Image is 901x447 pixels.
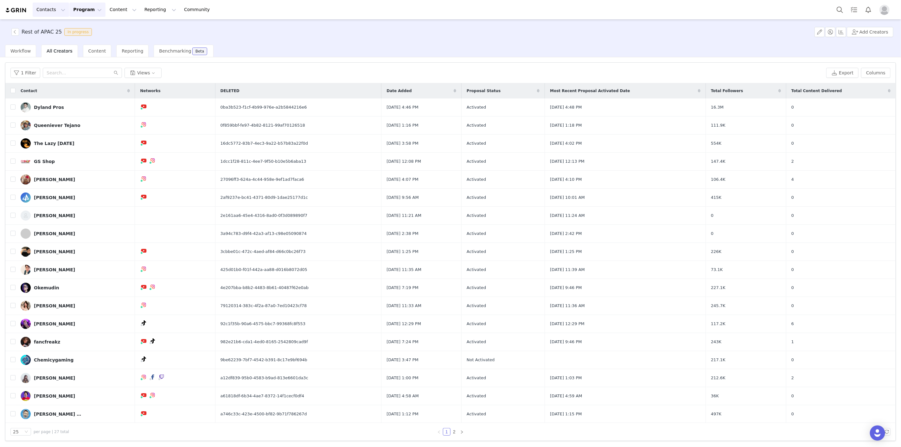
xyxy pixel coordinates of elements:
span: [DATE] 12:29 PM [550,321,585,327]
img: instagram.svg [141,375,146,380]
a: [PERSON_NAME] [21,174,130,185]
span: per page | 27 total [34,429,69,435]
div: The Lazy [DATE] [34,141,74,146]
span: a746c33c-423e-4500-bf82-9b71f786267d [220,411,307,417]
a: fancfreakz [21,337,130,347]
button: Export [826,68,859,78]
span: Not Activated [467,357,495,363]
span: Activated [467,411,486,417]
span: 3a94c783-d9f4-42a3-af13-c98e05090874 [220,230,307,237]
span: 9be62239-7bf7-4542-b391-8c17e9bf694b [220,357,307,363]
img: instagram.svg [141,122,146,127]
span: Activated [467,267,486,273]
span: [DATE] 7:24 PM [387,339,418,345]
span: [DATE] 9:56 AM [387,194,419,201]
div: [PERSON_NAME] Show [34,412,81,417]
img: 5d573935-e20e-4f33-8be0-bf5dd77a3c0c.jpg [21,265,31,275]
span: 4e207bba-b8b2-4483-8b61-40487f62e0ab [220,285,309,291]
span: Activated [467,212,486,219]
span: 0 [791,303,794,309]
a: The Lazy [DATE] [21,138,130,148]
div: 25 [13,428,19,435]
span: [DATE] 9:46 PM [550,339,582,345]
span: [DATE] 1:15 PM [550,411,582,417]
span: [DATE] 1:25 PM [550,249,582,255]
span: 36K [711,393,719,399]
span: [DATE] 11:36 AM [550,303,585,309]
li: Previous Page [435,428,443,436]
span: Most Recent Proposal Activated Date [550,88,630,94]
div: [PERSON_NAME] [34,177,75,182]
div: [PERSON_NAME] [34,195,75,200]
span: 16dc5772-83b7-4ec3-9a22-b57b83a22f0d [220,140,308,147]
i: icon: down [24,430,28,434]
img: grin logo [5,7,27,13]
span: 0 [791,104,794,110]
span: [DATE] 11:21 AM [387,212,421,219]
span: [DATE] 4:46 PM [387,104,418,110]
div: [PERSON_NAME] [34,303,75,308]
span: 1 [791,339,794,345]
span: Activated [467,393,486,399]
span: 0ba3b523-f1cf-4b99-976e-a2b5844216e6 [220,104,307,110]
span: 2e161aa6-45e4-4316-8ad0-0f3d089890f7 [220,212,308,219]
span: 0 [791,140,794,147]
span: Activated [467,104,486,110]
a: 1 [443,428,450,435]
span: 0f859bbf-fe97-4b82-8121-99af70126518 [220,122,305,129]
img: instagram.svg [141,266,146,271]
span: 0 [791,357,794,363]
span: 2af9237e-bc41-4371-80d9-1dae25177d1c [220,194,308,201]
input: Search... [43,68,122,78]
span: Total Content Delivered [791,88,842,94]
li: Next Page [458,428,466,436]
a: 2 [451,428,458,435]
span: 0 [791,230,794,237]
img: 670eafc8-53e9-439a-9bfa-df56a0647902.jpg [21,283,31,293]
button: Search [833,3,847,17]
img: 4f102f1c-4860-47c9-beec-66dccf865a87.jpg [21,192,31,203]
div: Queeniever Tejano [34,123,80,128]
div: Beta [195,49,204,53]
span: [DATE] 11:24 AM [550,212,585,219]
span: [DATE] 11:39 AM [550,267,585,273]
img: 8920f258-407b-41de-8085-e00eec492e4b--s.jpg [21,102,31,112]
img: f17ce03d-b98e-4cf8-89a9-137b927761ab.jpg [21,120,31,130]
img: 58075de9-2fd3-4e34-9bdc-681af4d05b64--s.jpg [21,211,31,221]
span: [DATE] 4:02 PM [550,140,582,147]
span: 982e21b6-cda1-4ed0-8165-2542809cad9f [220,339,308,345]
button: Content [106,3,140,17]
img: 302d11de-7753-4210-a4d4-e6cc806c2ef3.jpg [21,337,31,347]
span: Activated [467,285,486,291]
span: 111.9K [711,122,725,129]
span: 212.6K [711,375,725,381]
span: DELETED [220,88,240,94]
span: 106.4K [711,176,725,183]
span: [DATE] 12:29 PM [387,321,421,327]
span: Activated [467,249,486,255]
span: Benchmarking [159,48,191,54]
div: Open Intercom Messenger [870,425,885,441]
button: Profile [876,5,896,15]
span: Activated [467,375,486,381]
div: [PERSON_NAME] [34,231,75,236]
a: [PERSON_NAME] [21,319,130,329]
span: 0 [791,411,794,417]
span: 147.4K [711,158,725,165]
span: All Creators [47,48,72,54]
span: 73.1K [711,267,723,273]
span: 0 [791,249,794,255]
div: [PERSON_NAME] [34,321,75,326]
span: 243K [711,339,721,345]
span: Content [88,48,106,54]
span: a12df839-95b0-4583-b9ad-813e6601da3c [220,375,308,381]
a: Dyland Pros [21,102,130,112]
span: [DATE] 1:12 PM [387,411,418,417]
span: Activated [467,303,486,309]
span: [DATE] 1:16 PM [387,122,418,129]
span: 6 [791,321,794,327]
div: Dyland Pros [34,105,64,110]
span: [DATE] 1:00 PM [387,375,418,381]
span: 0 [791,267,794,273]
span: [object Object] [11,28,94,36]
